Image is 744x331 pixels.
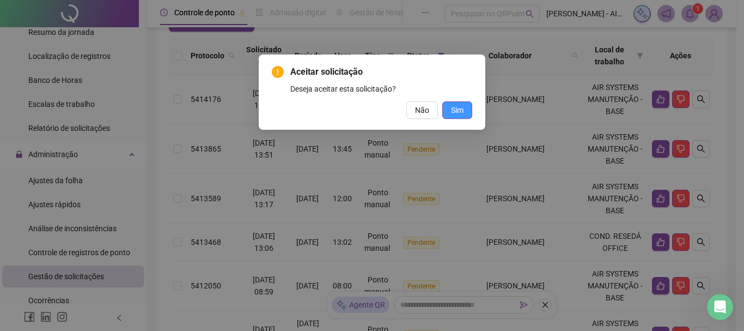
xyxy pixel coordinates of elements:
button: Não [406,101,438,119]
span: Sim [451,104,464,116]
div: Deseja aceitar esta solicitação? [290,83,472,95]
span: Aceitar solicitação [290,65,472,79]
iframe: Intercom live chat [707,294,733,320]
span: Não [415,104,429,116]
span: exclamation-circle [272,66,284,78]
button: Sim [442,101,472,119]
